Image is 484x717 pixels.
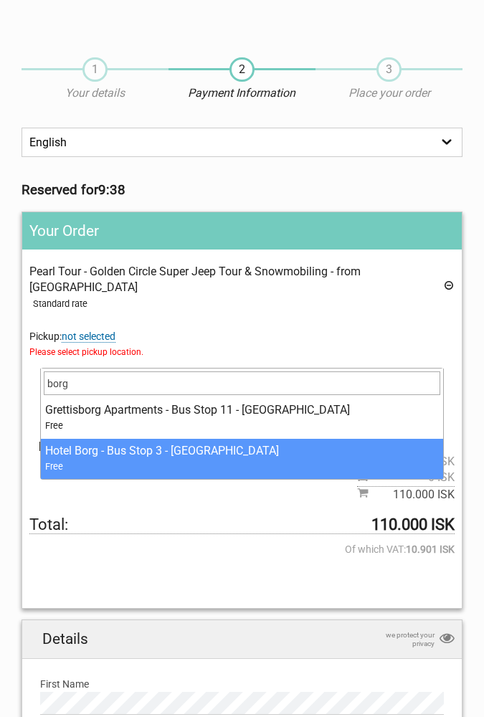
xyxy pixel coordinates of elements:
span: 110.000 ISK [369,487,455,503]
span: Pickup: [29,331,455,361]
div: Grettisborg Apartments - Bus Stop 11 - [GEOGRAPHIC_DATA] [45,402,439,418]
p: We're away right now. Please check back later! [20,25,162,37]
h2: Your Order [22,212,462,250]
span: Please select pickup location. [29,344,455,360]
div: Standard rate [33,296,455,312]
label: First Name [40,676,444,692]
i: privacy protection [440,631,455,648]
span: [DATE] @ 09:00 [29,438,455,454]
div: Free [45,418,439,434]
span: Subtotal [357,486,455,503]
strong: 10.901 ISK [406,541,455,557]
p: Your details [22,85,169,101]
div: Free [45,459,439,475]
span: Of which VAT: [29,541,455,557]
h2: Details [22,620,462,658]
span: Change pickup place [62,331,115,343]
button: Open LiveChat chat widget [165,22,182,39]
strong: 9:38 [98,182,125,198]
span: 3 [376,57,402,82]
span: Pearl Tour - Golden Circle Super Jeep Tour & Snowmobiling - from [GEOGRAPHIC_DATA] [29,265,361,294]
h3: Reserved for [22,182,462,198]
span: we protect your privacy [363,631,435,648]
span: Total to be paid [29,517,455,533]
span: 2 [229,57,255,82]
strong: 110.000 ISK [371,517,455,533]
div: Hotel Borg - Bus Stop 3 - [GEOGRAPHIC_DATA] [45,443,439,459]
p: Place your order [315,85,462,101]
span: 1 [82,57,108,82]
p: Payment Information [169,85,315,101]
